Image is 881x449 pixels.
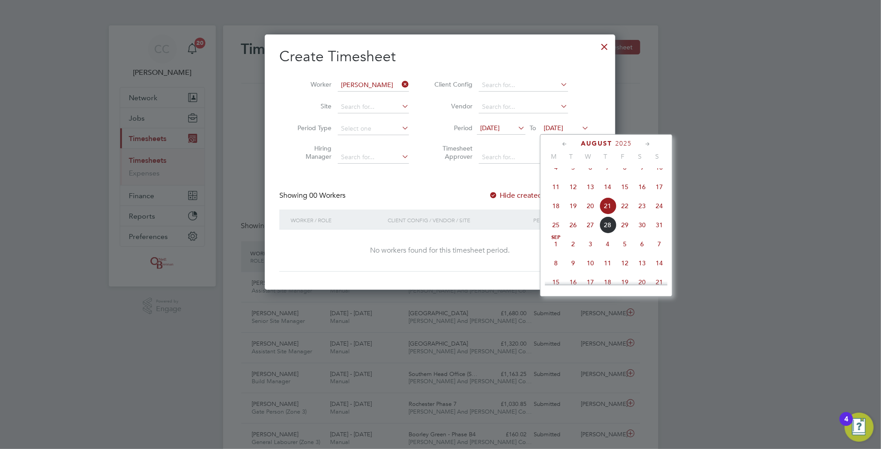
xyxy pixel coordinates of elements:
[291,102,331,110] label: Site
[631,152,648,161] span: S
[651,216,668,234] span: 31
[648,152,666,161] span: S
[385,210,531,230] div: Client Config / Vendor / Site
[599,178,616,195] span: 14
[599,216,616,234] span: 28
[527,122,539,134] span: To
[844,419,848,431] div: 4
[432,124,472,132] label: Period
[633,216,651,234] span: 30
[547,178,565,195] span: 11
[432,144,472,161] label: Timesheet Approver
[479,101,568,113] input: Search for...
[547,235,565,253] span: 1
[597,152,614,161] span: T
[547,254,565,272] span: 8
[338,151,409,164] input: Search for...
[651,254,668,272] span: 14
[291,144,331,161] label: Hiring Manager
[845,413,874,442] button: Open Resource Center, 4 new notifications
[616,273,633,291] span: 19
[547,273,565,291] span: 15
[565,235,582,253] span: 2
[599,273,616,291] span: 18
[615,140,632,147] span: 2025
[616,216,633,234] span: 29
[633,254,651,272] span: 13
[565,254,582,272] span: 9
[479,151,568,164] input: Search for...
[432,80,472,88] label: Client Config
[544,124,564,132] span: [DATE]
[338,122,409,135] input: Select one
[338,101,409,113] input: Search for...
[489,191,581,200] label: Hide created timesheets
[582,235,599,253] span: 3
[309,191,346,200] span: 00 Workers
[582,178,599,195] span: 13
[579,152,597,161] span: W
[599,254,616,272] span: 11
[291,80,331,88] label: Worker
[614,152,631,161] span: F
[338,79,409,92] input: Search for...
[279,47,601,66] h2: Create Timesheet
[479,79,568,92] input: Search for...
[547,197,565,215] span: 18
[480,124,500,132] span: [DATE]
[599,235,616,253] span: 4
[291,124,331,132] label: Period Type
[547,235,565,240] span: Sep
[288,210,385,230] div: Worker / Role
[547,216,565,234] span: 25
[651,178,668,195] span: 17
[633,178,651,195] span: 16
[582,273,599,291] span: 17
[651,235,668,253] span: 7
[582,254,599,272] span: 10
[432,102,472,110] label: Vendor
[616,178,633,195] span: 15
[565,216,582,234] span: 26
[545,152,562,161] span: M
[599,197,616,215] span: 21
[279,191,347,200] div: Showing
[633,197,651,215] span: 23
[582,216,599,234] span: 27
[616,254,633,272] span: 12
[651,197,668,215] span: 24
[562,152,579,161] span: T
[288,246,592,255] div: No workers found for this timesheet period.
[565,197,582,215] span: 19
[616,197,633,215] span: 22
[581,140,612,147] span: August
[565,178,582,195] span: 12
[633,273,651,291] span: 20
[651,273,668,291] span: 21
[582,197,599,215] span: 20
[531,210,592,230] div: Period
[616,235,633,253] span: 5
[633,235,651,253] span: 6
[565,273,582,291] span: 16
